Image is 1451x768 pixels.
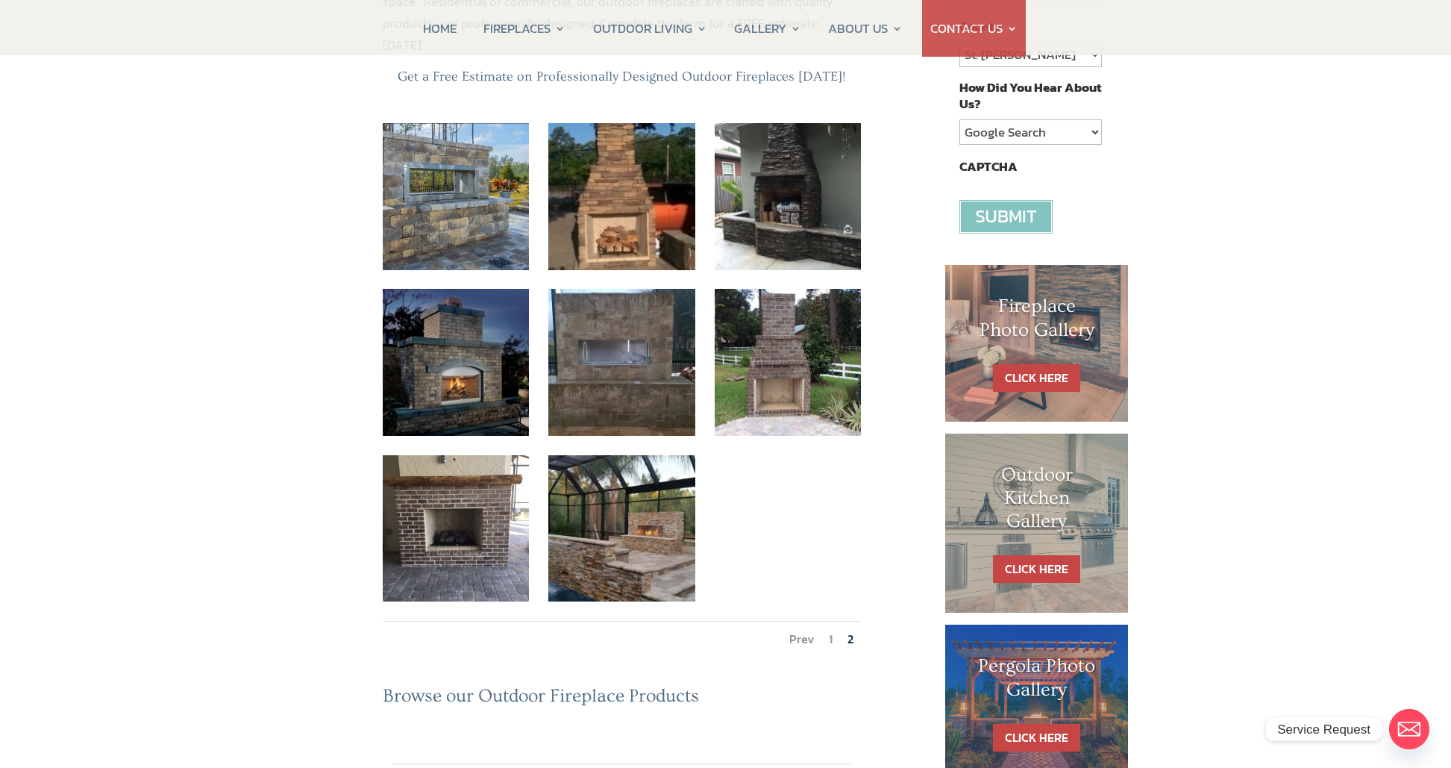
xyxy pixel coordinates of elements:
img: outdoor fireplace projects css fireplaces and outdoor living florida MG0209 [383,123,530,270]
img: JL Linder Galaxy Fireplace [548,289,695,436]
img: Outdoor Fireplace 3 [548,123,695,270]
img: Firerock Fireplace with Brick [715,289,862,436]
h3: Browse our Outdoor Fireplace Products [383,685,862,715]
a: 2 [847,630,853,648]
a: Prev [789,630,814,648]
label: CAPTCHA [959,158,1018,175]
a: CLICK HERE [993,555,1080,583]
img: Outdoor-Fireplaces [383,455,530,602]
h1: Pergola Photo Gallery [975,655,1099,708]
h5: Get a Free Estimate on Professionally Designed Outdoor Fireplaces [DATE]! [383,69,862,93]
img: Masonry with Hearth 42 [715,123,862,270]
img: Advantage Homes Galaxy Fireplace and screen enclosure Jacksonville [548,455,695,602]
h1: Outdoor Kitchen Gallery [975,463,1099,541]
a: CLICK HERE [993,724,1080,752]
a: 1 [829,630,833,648]
input: Submit [959,200,1053,234]
a: Email [1389,709,1429,749]
h1: Fireplace Photo Gallery [975,295,1099,349]
img: FMI Wood Burning Tuscan [383,289,530,436]
label: How Did You Hear About Us? [959,79,1101,112]
a: CLICK HERE [993,364,1080,392]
